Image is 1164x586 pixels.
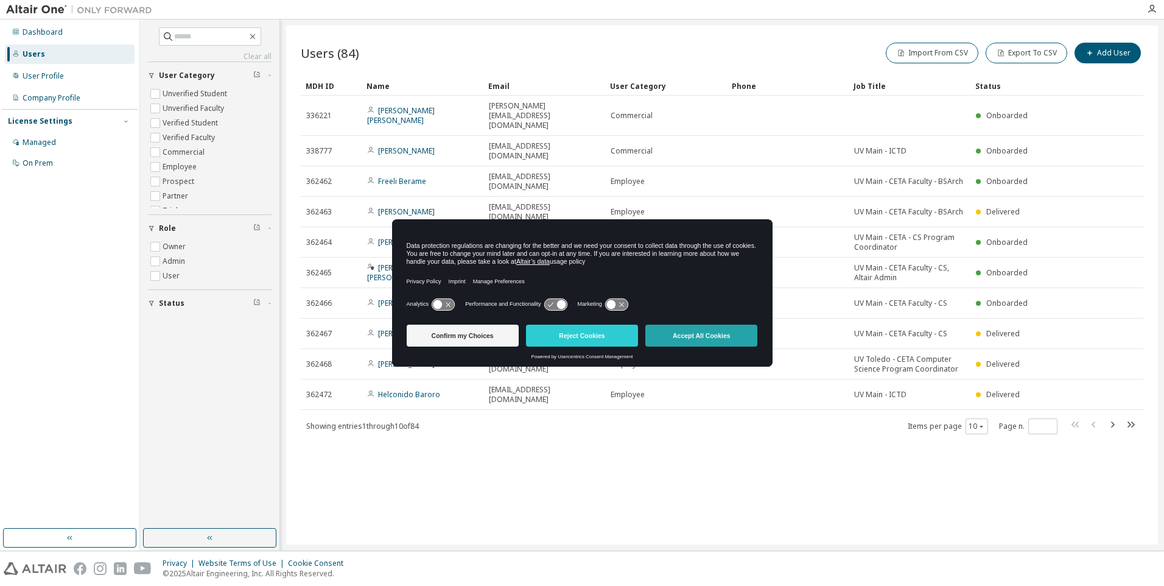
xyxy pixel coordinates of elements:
div: Users [23,49,45,59]
span: 338777 [306,146,332,156]
div: Phone [732,76,844,96]
div: Status [975,76,1070,96]
div: Job Title [854,76,966,96]
span: UV Main - CETA - CS Program Coordinator [854,233,965,252]
span: 362462 [306,177,332,186]
button: User Category [148,62,272,89]
a: Helconido Baroro [378,389,440,400]
button: Add User [1075,43,1141,63]
span: Onboarded [986,176,1028,186]
img: linkedin.svg [114,562,127,575]
span: UV Main - CETA Faculty - BSArch [854,207,963,217]
span: [EMAIL_ADDRESS][DOMAIN_NAME] [489,202,600,222]
button: Status [148,290,272,317]
a: [PERSON_NAME] [378,359,435,369]
span: [EMAIL_ADDRESS][DOMAIN_NAME] [489,385,600,404]
label: Verified Student [163,116,220,130]
label: Unverified Student [163,86,230,101]
span: 362472 [306,390,332,400]
label: User [163,269,182,283]
div: Cookie Consent [288,559,351,568]
div: Privacy [163,559,198,568]
span: 362465 [306,268,332,278]
span: [PERSON_NAME][EMAIL_ADDRESS][DOMAIN_NAME] [489,101,600,130]
div: Company Profile [23,93,80,103]
img: Altair One [6,4,158,16]
span: Employee [611,390,645,400]
span: UV Main - ICTD [854,390,906,400]
span: [EMAIL_ADDRESS][DOMAIN_NAME] [489,141,600,161]
div: Website Terms of Use [198,559,288,568]
span: Items per page [908,418,988,434]
span: Delivered [986,359,1020,369]
div: Managed [23,138,56,147]
span: Onboarded [986,110,1028,121]
a: Freeli Berame [378,176,426,186]
button: Export To CSV [986,43,1067,63]
span: Clear filter [253,71,261,80]
span: UV Main - CETA Faculty - BSArch [854,177,963,186]
span: Commercial [611,146,653,156]
a: [PERSON_NAME] [PERSON_NAME] [367,105,435,125]
span: UV Main - CETA Faculty - CS [854,298,947,308]
span: Users (84) [301,44,359,62]
button: Role [148,215,272,242]
a: [PERSON_NAME] [378,207,435,217]
img: instagram.svg [94,562,107,575]
span: 336221 [306,111,332,121]
span: 362466 [306,298,332,308]
span: Status [159,298,184,308]
span: Role [159,224,176,233]
span: UV Toledo - CETA Computer Science Program Coordinator [854,355,965,374]
span: Page n. [999,418,1057,434]
label: Trial [163,203,180,218]
span: Employee [611,177,645,186]
label: Owner [163,239,188,254]
span: Delivered [986,207,1020,217]
span: UV Main - ICTD [854,146,906,156]
span: Delivered [986,328,1020,339]
label: Verified Faculty [163,130,217,145]
a: Clear all [148,52,272,62]
span: Onboarded [986,237,1028,247]
a: [PERSON_NAME] [378,298,435,308]
label: Admin [163,254,188,269]
a: [PERSON_NAME] [378,146,435,156]
button: Import From CSV [886,43,978,63]
div: On Prem [23,158,53,168]
span: [EMAIL_ADDRESS][DOMAIN_NAME] [489,172,600,191]
img: youtube.svg [134,562,152,575]
span: Onboarded [986,267,1028,278]
div: MDH ID [306,76,357,96]
span: 362467 [306,329,332,339]
span: Onboarded [986,298,1028,308]
span: Clear filter [253,224,261,233]
span: UV Main - CETA Faculty - CS, Altair Admin [854,263,965,283]
label: Commercial [163,145,207,160]
span: 362463 [306,207,332,217]
label: Prospect [163,174,197,189]
span: Clear filter [253,298,261,308]
span: UV Main - CETA Faculty - CS [854,329,947,339]
div: Email [488,76,600,96]
span: 362464 [306,238,332,247]
span: Onboarded [986,146,1028,156]
div: Name [366,76,479,96]
label: Employee [163,160,199,174]
p: © 2025 Altair Engineering, Inc. All Rights Reserved. [163,568,351,579]
button: 10 [969,422,985,431]
div: User Category [610,76,722,96]
span: Employee [611,207,645,217]
span: Delivered [986,389,1020,400]
label: Unverified Faculty [163,101,226,116]
a: [PERSON_NAME] [378,237,435,247]
span: User Category [159,71,215,80]
div: Dashboard [23,27,63,37]
div: User Profile [23,71,64,81]
span: Commercial [611,111,653,121]
div: License Settings [8,116,72,126]
img: altair_logo.svg [4,562,66,575]
a: [PERSON_NAME] [378,328,435,339]
a: [PERSON_NAME] [PERSON_NAME] [367,263,435,283]
img: facebook.svg [74,562,86,575]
